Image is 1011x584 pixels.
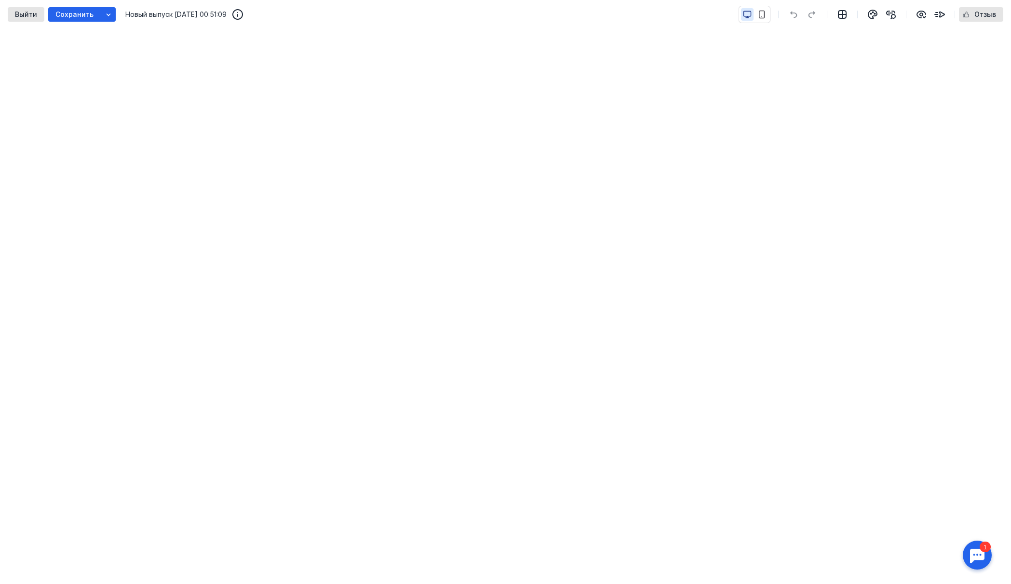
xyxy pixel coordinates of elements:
[22,6,33,16] div: 1
[125,10,227,19] span: Новый выпуск [DATE] 00:51:09
[974,11,996,19] span: Отзыв
[48,7,101,22] button: Сохранить
[959,7,1003,22] button: Отзыв
[55,11,94,19] span: Сохранить
[15,11,37,19] span: Выйти
[8,7,44,22] button: Выйти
